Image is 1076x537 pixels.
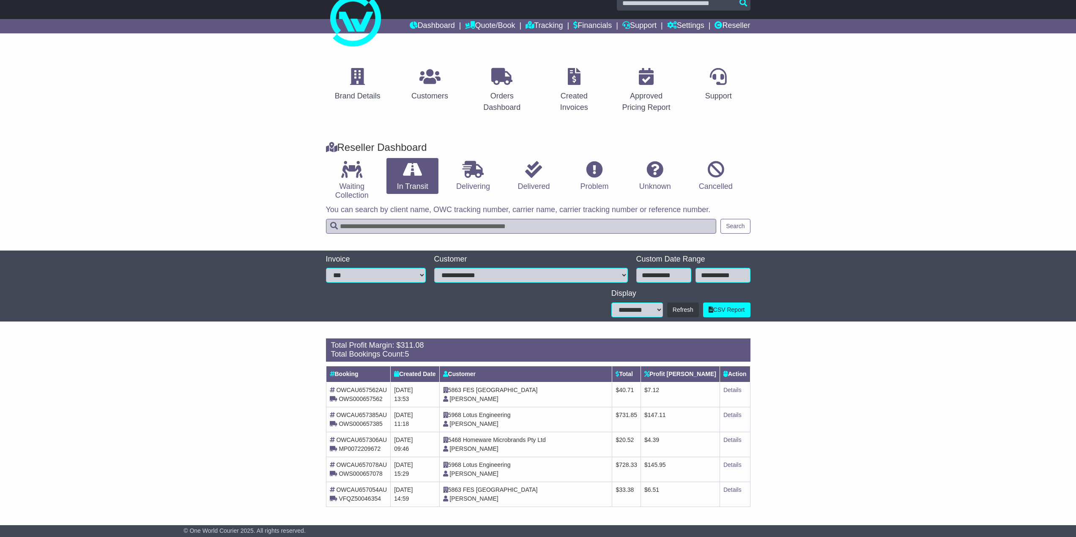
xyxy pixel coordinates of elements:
span: OWCAU657385AU [336,412,387,418]
th: Booking [326,366,391,382]
th: Profit [PERSON_NAME] [641,366,720,382]
span: [PERSON_NAME] [449,470,498,477]
th: Created Date [391,366,439,382]
span: 20.52 [619,436,634,443]
span: 09:46 [394,445,409,452]
span: OWCAU657306AU [336,436,387,443]
div: Created Invoices [548,90,601,113]
button: Refresh [667,303,699,317]
div: Reseller Dashboard [322,142,755,154]
span: OWS000657385 [339,420,383,427]
span: 5 [405,350,409,358]
span: 4.39 [648,436,659,443]
a: Cancelled [690,158,742,194]
td: $ [612,457,641,482]
td: $ [641,457,720,482]
span: 13:53 [394,395,409,402]
span: OWS000657078 [339,470,383,477]
span: © One World Courier 2025. All rights reserved. [183,527,306,534]
th: Customer [439,366,612,382]
span: 40.71 [619,387,634,393]
a: Details [723,387,742,393]
span: 5863 [448,486,461,493]
a: Approved Pricing Report [614,65,678,116]
span: [PERSON_NAME] [449,445,498,452]
td: $ [612,432,641,457]
span: [PERSON_NAME] [449,495,498,502]
div: Total Profit Margin: $ [331,341,745,350]
a: Unknown [629,158,681,194]
a: Brand Details [329,65,386,105]
span: Lotus Engineering [463,412,511,418]
a: Details [723,436,742,443]
td: $ [641,407,720,432]
span: 731.85 [619,412,637,418]
span: 728.33 [619,461,637,468]
span: 6.51 [648,486,659,493]
span: OWCAU657562AU [336,387,387,393]
a: Tracking [526,19,563,33]
span: MP0072209672 [339,445,381,452]
span: 145.95 [648,461,666,468]
div: Invoice [326,255,426,264]
span: 311.08 [401,341,424,349]
a: Settings [667,19,704,33]
span: Homeware Microbrands Pty Ltd [463,436,546,443]
td: $ [641,432,720,457]
span: FES [GEOGRAPHIC_DATA] [463,486,538,493]
span: 11:18 [394,420,409,427]
span: FES [GEOGRAPHIC_DATA] [463,387,538,393]
button: Search [720,219,750,234]
td: $ [641,482,720,507]
div: Orders Dashboard [476,90,528,113]
a: Reseller [715,19,750,33]
span: [PERSON_NAME] [449,420,498,427]
div: Approved Pricing Report [620,90,673,113]
div: Customers [411,90,448,102]
a: CSV Report [703,303,750,317]
a: Waiting Collection [326,158,378,203]
span: 7.12 [648,387,659,393]
span: [DATE] [394,486,413,493]
span: 33.38 [619,486,634,493]
div: Display [611,289,750,298]
a: Details [723,412,742,418]
span: 15:29 [394,470,409,477]
span: 147.11 [648,412,666,418]
span: OWS000657562 [339,395,383,402]
div: Customer [434,255,628,264]
a: Details [723,461,742,468]
a: Created Invoices [542,65,606,116]
a: Support [622,19,657,33]
th: Total [612,366,641,382]
td: $ [612,482,641,507]
a: Problem [568,158,620,194]
span: 5863 [448,387,461,393]
span: 5968 [448,412,461,418]
a: Delivered [508,158,560,194]
div: Support [705,90,732,102]
td: $ [641,382,720,407]
p: You can search by client name, OWC tracking number, carrier name, carrier tracking number or refe... [326,205,750,215]
span: OWCAU657054AU [336,486,387,493]
span: 14:59 [394,495,409,502]
a: Orders Dashboard [470,65,534,116]
span: VFQZ50046354 [339,495,381,502]
span: [DATE] [394,461,413,468]
span: [DATE] [394,436,413,443]
a: Details [723,486,742,493]
span: 5968 [448,461,461,468]
div: Total Bookings Count: [331,350,745,359]
span: Lotus Engineering [463,461,511,468]
td: $ [612,407,641,432]
a: Customers [406,65,454,105]
a: Quote/Book [465,19,515,33]
th: Action [720,366,750,382]
td: $ [612,382,641,407]
div: Brand Details [335,90,381,102]
a: In Transit [386,158,438,194]
span: [DATE] [394,387,413,393]
a: Support [700,65,737,105]
div: Custom Date Range [636,255,750,264]
span: 5468 [448,436,461,443]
